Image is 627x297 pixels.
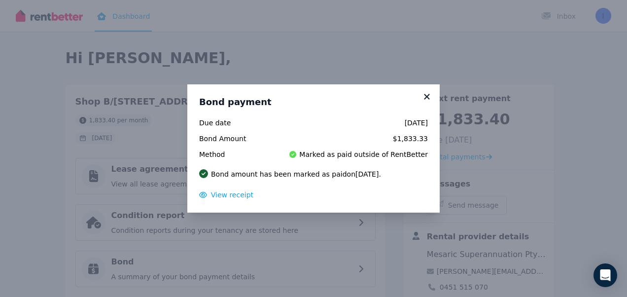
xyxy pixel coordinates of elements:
div: Open Intercom Messenger [593,263,617,287]
h3: Bond payment [199,96,428,108]
button: View receipt [199,190,253,200]
span: Due date [199,118,268,128]
span: View receipt [211,191,253,199]
span: Method [199,149,268,159]
span: $1,833.33 [274,134,428,144]
span: [DATE] [274,118,428,128]
p: Bond amount has been marked as paid on [DATE] . [211,169,381,179]
span: Marked as paid outside of RentBetter [299,149,428,159]
span: Bond Amount [199,134,268,144]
